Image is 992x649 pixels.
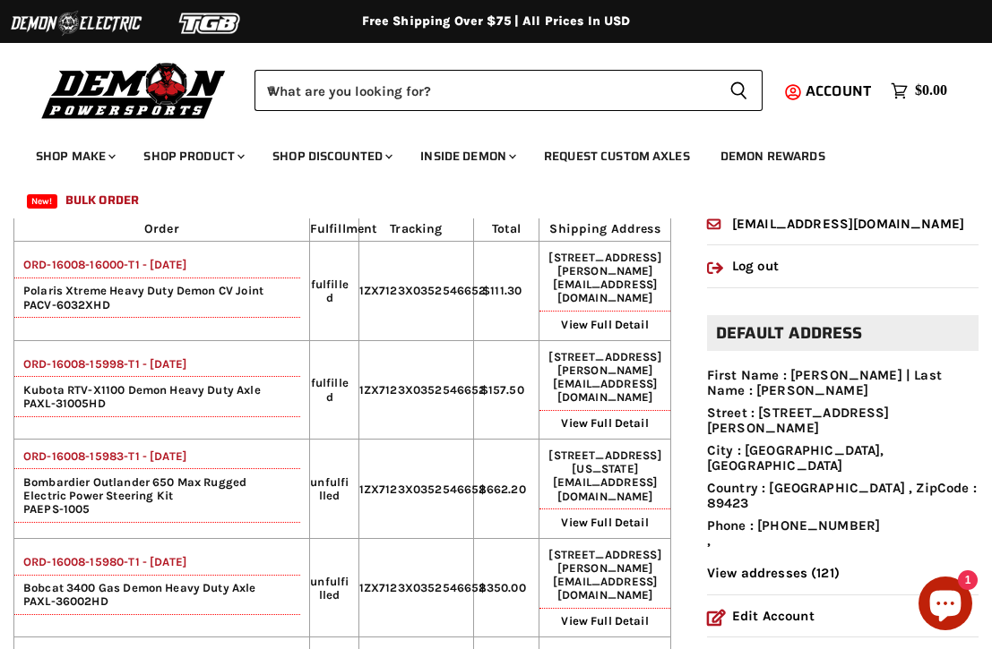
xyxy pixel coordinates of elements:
[707,608,815,624] a: Edit Account
[561,516,648,529] a: View Full Detail
[915,82,947,99] span: $0.00
[14,475,300,502] span: Bombardier Outlander 650 Max Rugged Electric Power Steering Kit
[806,80,871,102] span: Account
[14,502,91,516] span: PAEPS-1005
[707,368,979,550] ul: ,
[707,406,979,437] li: Street : [STREET_ADDRESS][PERSON_NAME]
[561,416,648,430] a: View Full Detail
[480,383,524,397] span: $157.50
[553,377,657,404] span: [EMAIL_ADDRESS][DOMAIN_NAME]
[553,575,657,602] span: [EMAIL_ADDRESS][DOMAIN_NAME]
[707,443,979,474] li: City : [GEOGRAPHIC_DATA], [GEOGRAPHIC_DATA]
[254,70,715,111] input: When autocomplete results are available use up and down arrows to review and enter to select
[309,440,358,539] td: unfulfilled
[52,182,152,218] a: Bulk Order
[254,70,763,111] form: Product
[358,440,473,539] td: 1ZX7123X0352546652
[14,555,186,568] a: ORD-16008-15980-T1 - [DATE]
[715,70,763,111] button: Search
[539,242,671,341] td: [STREET_ADDRESS][PERSON_NAME]
[14,397,106,410] span: PAXL-31005HD
[553,475,657,502] span: [EMAIL_ADDRESS][DOMAIN_NAME]
[14,581,300,594] span: Bobcat 3400 Gas Demon Heavy Duty Axle
[479,581,526,594] span: $350.00
[358,340,473,440] td: 1ZX7123X0352546652
[539,440,671,539] td: [STREET_ADDRESS][US_STATE]
[309,242,358,341] td: fulfilled
[259,138,403,175] a: Shop Discounted
[561,318,648,331] a: View Full Detail
[14,284,300,297] span: Polaris Xtreme Heavy Duty Demon CV Joint
[14,594,108,608] span: PAXL-36002HD
[358,538,473,637] td: 1ZX7123X0352546652
[707,315,979,352] h2: Default address
[539,340,671,440] td: [STREET_ADDRESS][PERSON_NAME]
[309,538,358,637] td: unfulfilled
[358,218,473,242] th: Tracking
[913,576,978,635] inbox-online-store-chat: Shopify online store chat
[707,368,979,399] li: First Name : [PERSON_NAME] | Last Name : [PERSON_NAME]
[707,481,979,512] li: Country : [GEOGRAPHIC_DATA] , ZipCode : 89423
[358,242,473,341] td: 1ZX7123X0352546652
[707,216,964,232] a: [EMAIL_ADDRESS][DOMAIN_NAME]
[130,138,255,175] a: Shop Product
[14,357,186,371] a: ORD-16008-15998-T1 - [DATE]
[539,538,671,637] td: [STREET_ADDRESS][PERSON_NAME]
[707,565,840,581] a: View addresses (121)
[474,218,539,242] th: Total
[482,284,522,297] span: $111.30
[309,340,358,440] td: fulfilled
[707,138,839,175] a: Demon Rewards
[882,78,956,104] a: $0.00
[14,218,310,242] th: Order
[707,518,979,534] li: Phone : [PHONE_NUMBER]
[22,138,126,175] a: Shop Make
[553,278,657,304] span: [EMAIL_ADDRESS][DOMAIN_NAME]
[309,218,358,242] th: Fulfillment
[143,6,278,40] img: TGB Logo 2
[407,138,527,175] a: Inside Demon
[707,258,779,274] a: Log out
[798,83,882,99] a: Account
[14,449,186,463] a: ORD-16008-15983-T1 - [DATE]
[14,258,186,271] a: ORD-16008-16000-T1 - [DATE]
[22,131,943,218] ul: Main menu
[9,6,143,40] img: Demon Electric Logo 2
[14,298,110,312] span: PACV-6032XHD
[539,218,671,242] th: Shipping Address
[14,383,300,397] span: Kubota RTV-X1100 Demon Heavy Duty Axle
[27,194,57,209] span: New!
[479,482,526,496] span: $662.20
[36,58,232,122] img: Demon Powersports
[531,138,703,175] a: Request Custom Axles
[561,614,648,628] a: View Full Detail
